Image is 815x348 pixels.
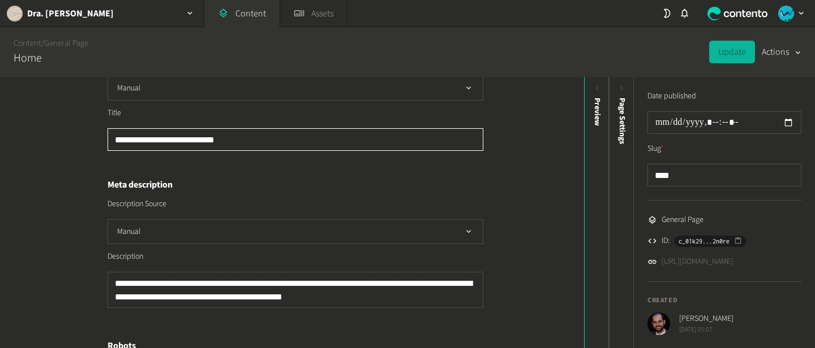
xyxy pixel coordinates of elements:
h2: Dra. [PERSON_NAME] [27,7,114,20]
label: Description [108,251,143,263]
label: Slug [647,143,664,155]
span: General Page [662,214,704,226]
span: [DATE] 05:07 [679,325,733,335]
img: Dra. Caroline Cha [7,6,23,21]
a: [URL][DOMAIN_NAME] [662,256,733,268]
h2: Home [14,50,42,67]
h4: Meta description [108,178,483,192]
div: Preview [591,98,603,126]
button: Update [709,41,755,63]
button: Manual [108,219,483,244]
label: Date published [647,90,696,102]
img: Andre Teves [647,312,670,335]
img: andréia c. [778,6,794,21]
a: Content [14,37,41,49]
span: ID: [662,235,670,247]
label: Description Source [108,198,166,210]
button: c_01k29...2n0re [674,236,747,247]
button: Actions [762,41,801,63]
button: Manual [108,76,483,101]
h4: Created [647,295,801,306]
span: Page Settings [616,98,628,144]
span: / [41,37,44,49]
span: [PERSON_NAME] [679,313,733,325]
a: General Page [44,37,88,49]
label: Title [108,107,121,119]
span: c_01k29...2n0re [679,236,730,246]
